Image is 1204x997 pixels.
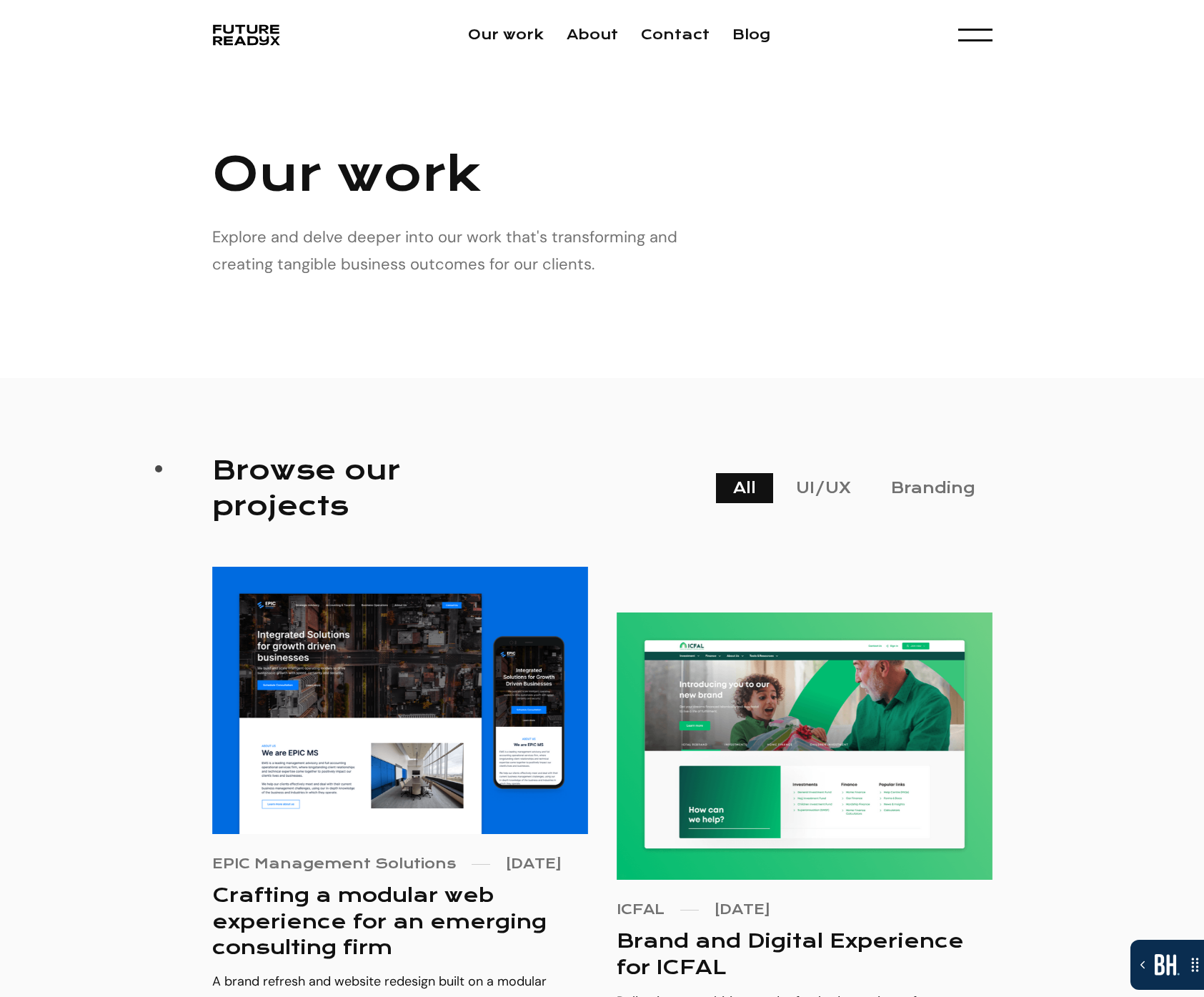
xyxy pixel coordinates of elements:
img: Futurereadyx Logo [212,21,281,49]
a: Blog [732,26,770,43]
h1: Our work [212,142,992,207]
div: ICFAL [617,903,665,917]
div: [DATE] [506,857,562,871]
img: Crafting a modular web experience for an emerging consulting firm [212,567,588,834]
a: home [212,21,281,49]
a: Our work [468,26,544,43]
a: Branding [874,473,992,503]
p: Explore and delve deeper into our work that's transforming and creating tangible business outcome... [212,224,712,278]
h3: Crafting a modular web experience for an emerging consulting firm [212,883,588,961]
div: EPIC Management Solutions [212,857,456,871]
a: UI/UX [779,473,868,503]
h3: Brand and Digital Experience for ICFAL [617,928,992,981]
a: Contact [641,26,710,43]
img: Brand and Digital Experience for ICFAL [617,612,992,880]
div: menu [958,20,992,50]
a: About [567,26,618,43]
a: All [716,473,773,503]
div: [DATE] [715,903,770,917]
h2: Browse our projects [212,452,501,524]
